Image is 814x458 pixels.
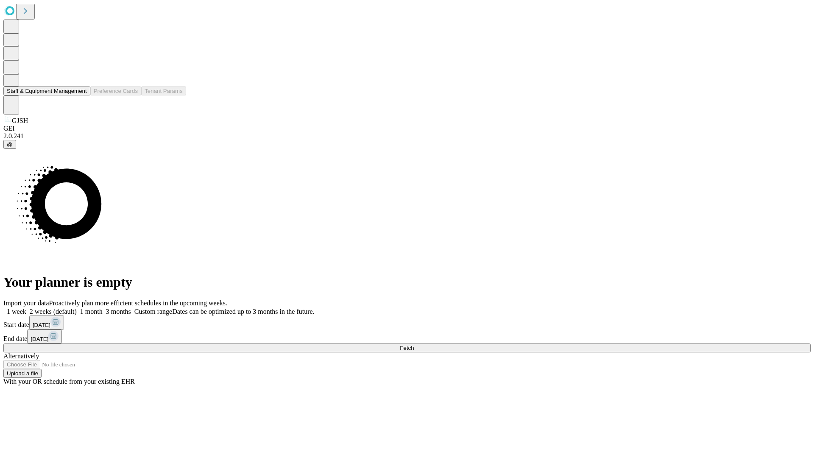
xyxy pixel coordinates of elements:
div: 2.0.241 [3,132,811,140]
span: Import your data [3,299,49,307]
span: Fetch [400,345,414,351]
span: [DATE] [31,336,48,342]
span: @ [7,141,13,148]
button: Preference Cards [90,87,141,95]
span: Proactively plan more efficient schedules in the upcoming weeks. [49,299,227,307]
span: Dates can be optimized up to 3 months in the future. [172,308,314,315]
h1: Your planner is empty [3,274,811,290]
span: Custom range [134,308,172,315]
div: Start date [3,316,811,330]
span: [DATE] [33,322,50,328]
span: GJSH [12,117,28,124]
span: With your OR schedule from your existing EHR [3,378,135,385]
span: 2 weeks (default) [30,308,77,315]
button: [DATE] [27,330,62,343]
button: [DATE] [29,316,64,330]
span: 1 week [7,308,26,315]
div: End date [3,330,811,343]
div: GEI [3,125,811,132]
span: 3 months [106,308,131,315]
button: Staff & Equipment Management [3,87,90,95]
button: Fetch [3,343,811,352]
button: Upload a file [3,369,42,378]
span: 1 month [80,308,103,315]
span: Alternatively [3,352,39,360]
button: @ [3,140,16,149]
button: Tenant Params [141,87,186,95]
